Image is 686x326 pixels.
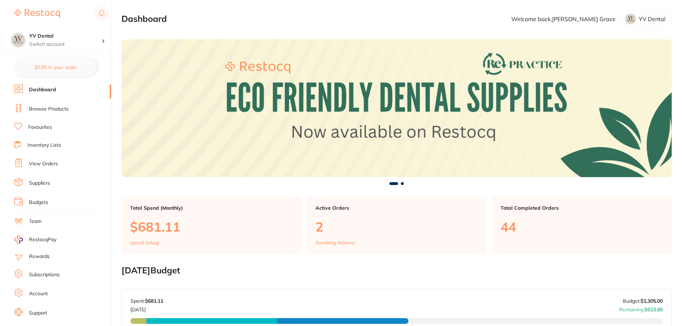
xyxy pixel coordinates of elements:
[307,196,487,254] a: Active Orders2Awaiting delivery
[121,39,672,177] img: Dashboard
[11,33,25,47] img: YV Dental
[29,236,56,243] span: RestocqPay
[29,290,48,297] a: Account
[29,199,48,206] a: Budgets
[14,59,97,76] button: $0.00 in your order
[121,266,672,276] h2: [DATE] Budget
[29,180,50,187] a: Suppliers
[29,106,69,113] a: Browse Products
[315,240,355,245] p: Awaiting delivery
[29,86,56,93] a: Dashboard
[645,306,663,313] strong: $623.89
[121,196,301,254] a: Total Spend (Monthly)$681.11spend inAug
[121,14,167,24] h2: Dashboard
[501,205,663,211] p: Total Completed Orders
[639,16,666,22] p: YV Dental
[14,5,60,22] a: Restocq Logo
[14,235,56,244] a: RestocqPay
[29,253,50,260] a: Rewards
[641,298,663,304] strong: $1,305.00
[130,219,293,234] p: $681.11
[14,9,60,18] img: Restocq Logo
[315,219,478,234] p: 2
[130,298,163,304] p: Spent:
[29,271,60,278] a: Subscriptions
[145,298,163,304] strong: $681.11
[29,310,47,317] a: Support
[625,13,636,25] img: YWR1b21wcQ
[501,219,663,234] p: 44
[28,124,52,131] a: Favourites
[28,142,61,149] a: Inventory Lists
[623,298,663,304] p: Budget:
[29,33,101,40] h4: YV Dental
[29,160,58,167] a: View Orders
[619,304,663,312] p: Remaining:
[29,41,101,48] p: Switch account
[511,16,616,22] p: Welcome back, [PERSON_NAME] Grace
[315,205,478,211] p: Active Orders
[130,240,159,245] p: spend in Aug
[14,235,23,244] img: RestocqPay
[130,205,293,211] p: Total Spend (Monthly)
[130,304,163,312] p: [DATE]
[29,218,41,225] a: Team
[492,196,672,254] a: Total Completed Orders44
